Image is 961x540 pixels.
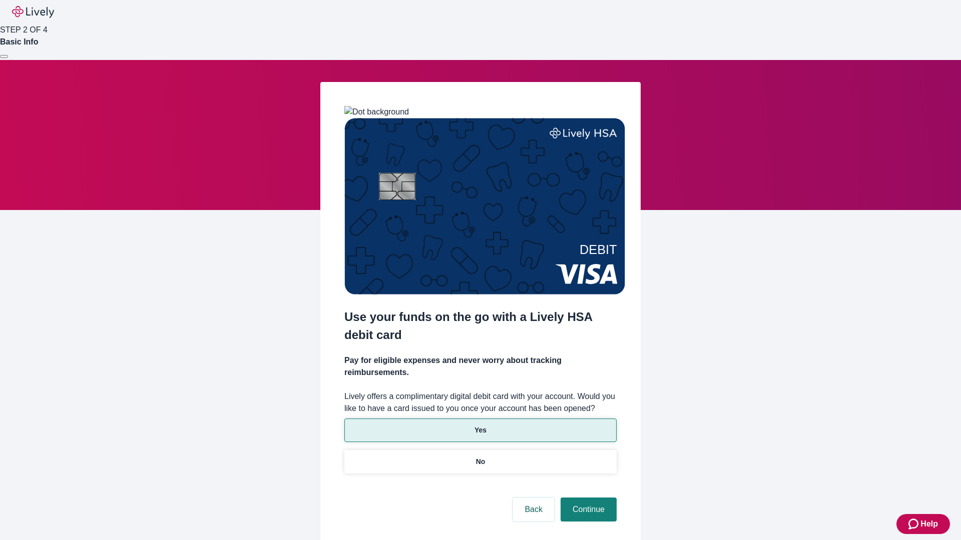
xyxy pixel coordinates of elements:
[344,390,617,414] label: Lively offers a complimentary digital debit card with your account. Would you like to have a card...
[344,308,617,344] h2: Use your funds on the go with a Lively HSA debit card
[344,450,617,473] button: No
[12,6,54,18] img: Lively
[908,518,920,530] svg: Zendesk support icon
[896,514,950,534] button: Zendesk support iconHelp
[561,497,617,521] button: Continue
[476,456,486,467] p: No
[344,106,409,118] img: Dot background
[344,354,617,378] h4: Pay for eligible expenses and never worry about tracking reimbursements.
[474,425,487,435] p: Yes
[344,118,625,294] img: Debit card
[920,518,938,530] span: Help
[344,418,617,442] button: Yes
[513,497,555,521] button: Back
